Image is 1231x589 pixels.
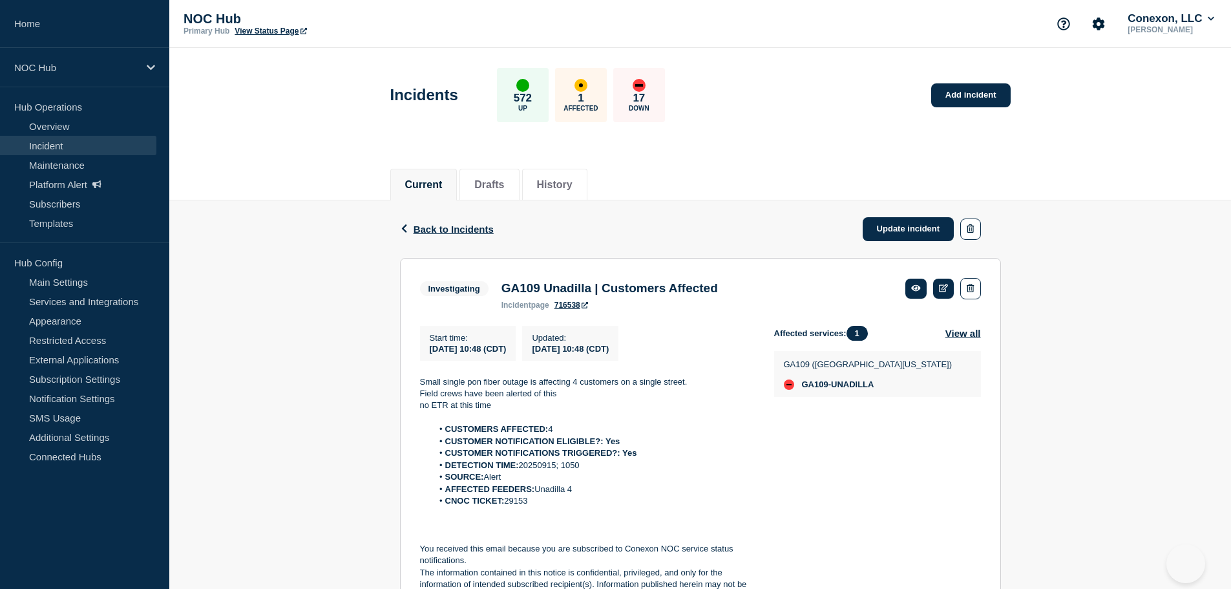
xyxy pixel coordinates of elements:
li: Alert [432,471,753,483]
span: 1 [847,326,868,341]
div: [DATE] 10:48 (CDT) [532,343,609,354]
button: Conexon, LLC [1125,12,1217,25]
p: NOC Hub [184,12,442,27]
p: Small single pon fiber outage is affecting 4 customers on a single street. [420,376,753,388]
strong: CNOC TICKET: [445,496,505,506]
div: down [784,380,794,390]
a: Update incident [863,217,954,241]
p: Start time : [430,333,507,343]
button: Account settings [1085,10,1112,37]
p: Down [629,105,649,112]
div: down [633,79,646,92]
p: 1 [578,92,584,105]
p: Updated : [532,333,609,343]
p: NOC Hub [14,62,138,73]
button: Back to Incidents [400,224,494,235]
button: Drafts [474,179,504,191]
button: View all [945,326,981,341]
button: Support [1050,10,1077,37]
p: Affected [563,105,598,112]
div: up [516,79,529,92]
strong: AFFECTED FEEDERS: [445,484,535,494]
span: Back to Incidents [414,224,494,235]
p: 17 [633,92,645,105]
span: Investigating [420,281,489,296]
h1: Incidents [390,86,458,104]
span: [DATE] 10:48 (CDT) [430,344,507,354]
strong: DETECTION TIME: [445,460,519,470]
li: 29153 [432,495,753,507]
a: 716538 [554,301,588,310]
strong: CUSTOMER NOTIFICATIONS TRIGGERED?: Yes [445,448,637,458]
button: Current [405,179,443,191]
h3: GA109 Unadilla | Customers Affected [501,281,718,295]
p: 572 [514,92,532,105]
li: 20250915; 1050 [432,460,753,471]
p: Up [518,105,527,112]
iframe: Help Scout Beacon - Open [1166,544,1205,583]
strong: SOURCE: [445,472,484,482]
p: GA109 ([GEOGRAPHIC_DATA][US_STATE]) [784,359,952,369]
span: Affected services: [774,326,874,341]
p: Primary Hub [184,27,229,36]
p: page [501,301,549,310]
p: no ETR at this time [420,400,753,411]
li: 4 [432,423,753,435]
strong: CUSTOMER NOTIFICATION ELIGIBLE?: Yes [445,436,620,446]
span: GA109-UNADILLA [802,380,874,390]
div: affected [574,79,587,92]
p: You received this email because you are subscribed to Conexon NOC service status notifications. [420,543,753,567]
p: Field crews have been alerted of this [420,388,753,400]
li: Unadilla 4 [432,484,753,495]
p: [PERSON_NAME] [1125,25,1217,34]
button: History [537,179,573,191]
a: Add incident [931,83,1011,107]
strong: CUSTOMERS AFFECTED: [445,424,549,434]
span: incident [501,301,531,310]
a: View Status Page [235,27,306,36]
